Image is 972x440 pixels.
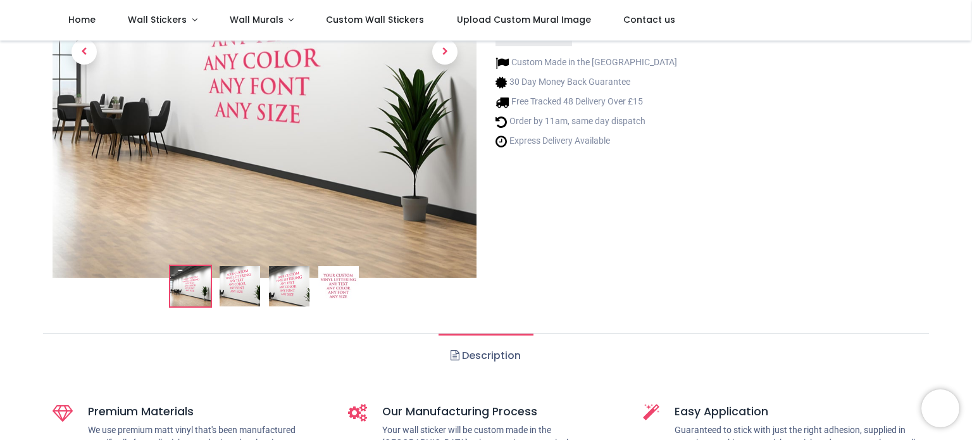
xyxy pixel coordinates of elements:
[68,13,96,26] span: Home
[495,76,677,89] li: 30 Day Money Back Guarantee
[921,389,959,427] iframe: Brevo live chat
[88,404,329,420] h5: Premium Materials
[495,135,677,148] li: Express Delivery Available
[675,404,919,420] h5: Easy Application
[170,266,211,306] img: Custom Wall Sticker Quote Any Text & Colour - Vinyl Lettering
[128,13,187,26] span: Wall Stickers
[623,13,675,26] span: Contact us
[457,13,591,26] span: Upload Custom Mural Image
[439,334,533,378] a: Description
[495,56,677,70] li: Custom Made in the [GEOGRAPHIC_DATA]
[220,266,260,306] img: WS-74142-02
[432,39,458,65] span: Next
[495,96,677,109] li: Free Tracked 48 Delivery Over £15
[72,39,97,65] span: Previous
[495,115,677,129] li: Order by 11am, same day dispatch
[382,404,625,420] h5: Our Manufacturing Process
[326,13,424,26] span: Custom Wall Stickers
[230,13,283,26] span: Wall Murals
[318,266,359,306] img: WS-74142-04
[269,266,309,306] img: WS-74142-03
